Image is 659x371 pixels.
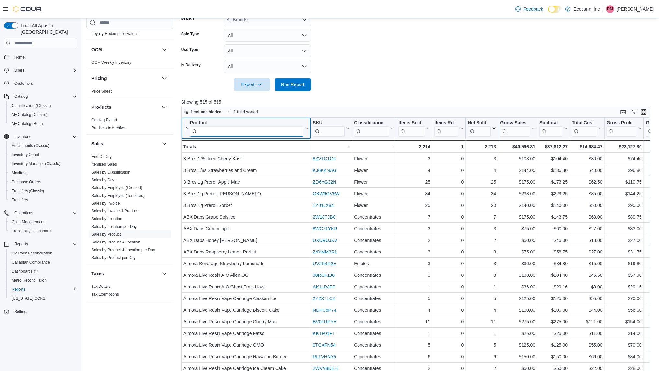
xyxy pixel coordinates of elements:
a: Canadian Compliance [9,258,53,266]
span: Run Report [281,81,304,88]
button: Open list of options [302,17,307,22]
div: 2,213 [468,143,496,151]
span: Catalog Export [91,118,117,123]
a: ZD6YG32N [313,179,336,185]
a: [US_STATE] CCRS [9,295,48,302]
a: Reports [9,286,28,293]
a: Sales by Location [91,217,122,221]
button: Canadian Compliance [6,258,80,267]
span: Dashboards [12,269,38,274]
button: BioTrack Reconciliation [6,249,80,258]
button: Items Ref [434,120,464,137]
button: My Catalog (Beta) [6,119,80,128]
span: Sales by Day [91,177,114,183]
div: Sales [86,153,173,264]
button: Keyboard shortcuts [619,108,627,116]
span: Settings [14,309,28,314]
span: Products to Archive [91,125,125,130]
a: Tax Details [91,284,111,289]
a: Customers [12,80,36,87]
div: 34 [398,190,430,197]
a: Tax Exemptions [91,292,119,297]
div: 3 Bros 1/8s Iced Cherry Kush [183,155,309,163]
a: 38RCF1J8 [313,273,335,278]
div: 2,214 [398,143,430,151]
a: OCM Weekly Inventory [91,60,131,65]
a: 2W18TJBC [313,214,336,219]
span: Manifests [9,169,77,177]
span: Users [14,68,24,73]
button: Users [12,66,27,74]
p: Showing 515 of 515 [181,99,654,105]
div: 3 Bros 1g Preroll [PERSON_NAME]-O [183,190,309,197]
div: $90.00 [606,201,641,209]
span: Home [12,53,77,61]
button: Pricing [160,74,168,82]
span: Inventory Manager (Classic) [9,160,77,168]
label: Sale Type [181,31,199,37]
button: Items Sold [398,120,430,137]
div: ABX Dabs Grape Solstice [183,213,309,221]
div: $144.00 [500,166,535,174]
span: End Of Day [91,154,112,159]
a: Metrc Reconciliation [9,276,49,284]
span: Canadian Compliance [12,260,50,265]
img: Cova [13,6,42,12]
div: Items Ref [434,120,458,126]
span: Itemized Sales [91,162,117,167]
button: All [224,29,311,42]
a: Inventory Manager (Classic) [9,160,63,168]
button: OCM [160,46,168,53]
button: Operations [12,209,36,217]
div: $108.00 [500,155,535,163]
button: Reports [12,240,30,248]
button: Net Sold [468,120,496,137]
button: Run Report [275,78,311,91]
div: Loyalty [86,22,173,40]
span: Transfers (Classic) [9,187,77,195]
div: - [313,143,350,151]
a: Dashboards [9,267,40,275]
div: - [354,143,394,151]
span: Metrc Reconciliation [9,276,77,284]
div: Classification [354,120,389,126]
label: Use Type [181,47,198,52]
button: Export [234,78,270,91]
div: Flower [354,166,394,174]
span: Sales by Employee (Tendered) [91,193,145,198]
a: Manifests [9,169,31,177]
div: 3 [468,155,496,163]
div: Flower [354,155,394,163]
button: Reports [6,285,80,294]
p: Ecocann, Inc [573,5,600,13]
a: Transfers [9,196,30,204]
div: $14,684.47 [572,143,602,151]
button: Customers [1,79,80,88]
div: $62.50 [572,178,602,186]
div: 3 [398,155,430,163]
button: Sales [91,141,159,147]
a: Transfers (Classic) [9,187,47,195]
p: [PERSON_NAME] [617,5,654,13]
span: 1 column hidden [191,109,221,115]
span: 1 field sorted [234,109,258,115]
span: Reports [12,287,25,292]
div: 0 [434,178,464,186]
span: [US_STATE] CCRS [12,296,45,301]
div: $50.00 [572,201,602,209]
div: Gross Sales [500,120,530,126]
a: Sales by Invoice & Product [91,209,138,213]
div: Items Sold [398,120,425,137]
div: $173.25 [539,178,568,186]
a: UXURUJKV [313,238,337,243]
div: Subtotal [539,120,562,137]
button: Products [160,103,168,111]
button: Classification (Classic) [6,101,80,110]
button: [US_STATE] CCRS [6,294,80,303]
a: Inventory Count [9,151,42,159]
span: Transfers [9,196,77,204]
button: Reports [1,240,80,249]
